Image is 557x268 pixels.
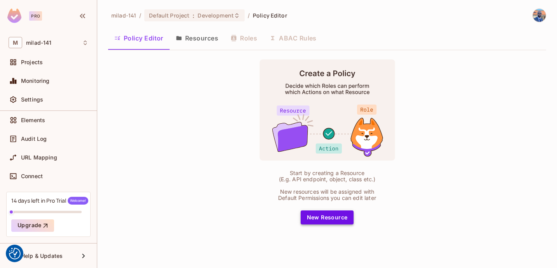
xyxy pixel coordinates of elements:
[149,12,189,19] span: Default Project
[192,12,195,19] span: :
[108,28,170,48] button: Policy Editor
[11,197,88,205] div: 14 days left in Pro Trial
[68,197,88,205] span: Welcome!
[21,154,57,161] span: URL Mapping
[26,40,51,46] span: Workspace: milad-141
[21,59,43,65] span: Projects
[253,12,287,19] span: Policy Editor
[301,210,354,224] button: New Resource
[21,253,63,259] span: Help & Updates
[9,248,21,259] button: Consent Preferences
[21,78,50,84] span: Monitoring
[170,28,224,48] button: Resources
[29,11,42,21] div: Pro
[198,12,233,19] span: Development
[275,170,380,182] div: Start by creating a Resource (E.g. API endpoint, object, class etc.)
[21,117,45,123] span: Elements
[9,248,21,259] img: Revisit consent button
[21,136,47,142] span: Audit Log
[111,12,136,19] span: the active workspace
[533,9,546,22] img: milad aria
[21,173,43,179] span: Connect
[275,189,380,201] div: New resources will be assigned with Default Permissions you can edit later
[139,12,141,19] li: /
[9,37,22,48] span: M
[7,9,21,23] img: SReyMgAAAABJRU5ErkJggg==
[21,96,43,103] span: Settings
[11,219,54,232] button: Upgrade
[248,12,250,19] li: /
